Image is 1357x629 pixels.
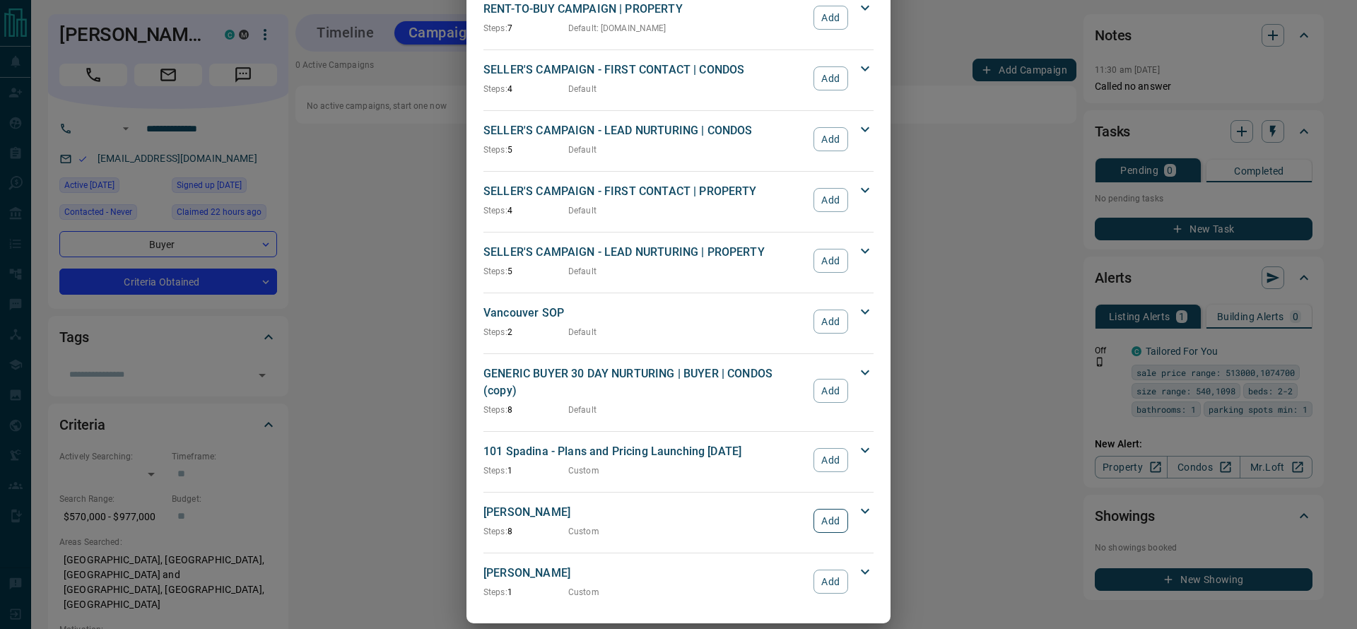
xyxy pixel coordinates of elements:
[568,83,597,95] p: Default
[813,127,848,151] button: Add
[813,310,848,334] button: Add
[483,83,568,95] p: 4
[568,326,597,339] p: Default
[813,509,848,533] button: Add
[568,404,597,416] p: Default
[483,122,806,139] p: SELLER'S CAMPAIGN - LEAD NURTURING | CONDOS
[483,440,874,480] div: 101 Spadina - Plans and Pricing Launching [DATE]Steps:1CustomAdd
[568,525,599,538] p: Custom
[483,327,507,337] span: Steps:
[483,84,507,94] span: Steps:
[483,562,874,601] div: [PERSON_NAME]Steps:1CustomAdd
[483,206,507,216] span: Steps:
[483,180,874,220] div: SELLER'S CAMPAIGN - FIRST CONTACT | PROPERTYSteps:4DefaultAdd
[483,405,507,415] span: Steps:
[483,204,568,217] p: 4
[483,365,806,399] p: GENERIC BUYER 30 DAY NURTURING | BUYER | CONDOS (copy)
[483,266,507,276] span: Steps:
[483,23,507,33] span: Steps:
[813,66,848,90] button: Add
[813,570,848,594] button: Add
[483,22,568,35] p: 7
[813,448,848,472] button: Add
[568,586,599,599] p: Custom
[568,265,597,278] p: Default
[483,586,568,599] p: 1
[483,363,874,419] div: GENERIC BUYER 30 DAY NURTURING | BUYER | CONDOS (copy)Steps:8DefaultAdd
[568,143,597,156] p: Default
[483,527,507,536] span: Steps:
[483,525,568,538] p: 8
[483,305,806,322] p: Vancouver SOP
[813,379,848,403] button: Add
[483,61,806,78] p: SELLER'S CAMPAIGN - FIRST CONTACT | CONDOS
[483,183,806,200] p: SELLER'S CAMPAIGN - FIRST CONTACT | PROPERTY
[483,59,874,98] div: SELLER'S CAMPAIGN - FIRST CONTACT | CONDOSSteps:4DefaultAdd
[483,265,568,278] p: 5
[483,501,874,541] div: [PERSON_NAME]Steps:8CustomAdd
[483,244,806,261] p: SELLER'S CAMPAIGN - LEAD NURTURING | PROPERTY
[568,464,599,477] p: Custom
[483,466,507,476] span: Steps:
[568,204,597,217] p: Default
[483,443,806,460] p: 101 Spadina - Plans and Pricing Launching [DATE]
[483,119,874,159] div: SELLER'S CAMPAIGN - LEAD NURTURING | CONDOSSteps:5DefaultAdd
[483,565,806,582] p: [PERSON_NAME]
[483,326,568,339] p: 2
[483,464,568,477] p: 1
[483,241,874,281] div: SELLER'S CAMPAIGN - LEAD NURTURING | PROPERTYSteps:5DefaultAdd
[813,188,848,212] button: Add
[483,1,806,18] p: RENT-TO-BUY CAMPAIGN | PROPERTY
[483,404,568,416] p: 8
[813,249,848,273] button: Add
[483,302,874,341] div: Vancouver SOPSteps:2DefaultAdd
[483,587,507,597] span: Steps:
[813,6,848,30] button: Add
[483,143,568,156] p: 5
[568,22,666,35] p: Default : [DOMAIN_NAME]
[483,145,507,155] span: Steps:
[483,504,806,521] p: [PERSON_NAME]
